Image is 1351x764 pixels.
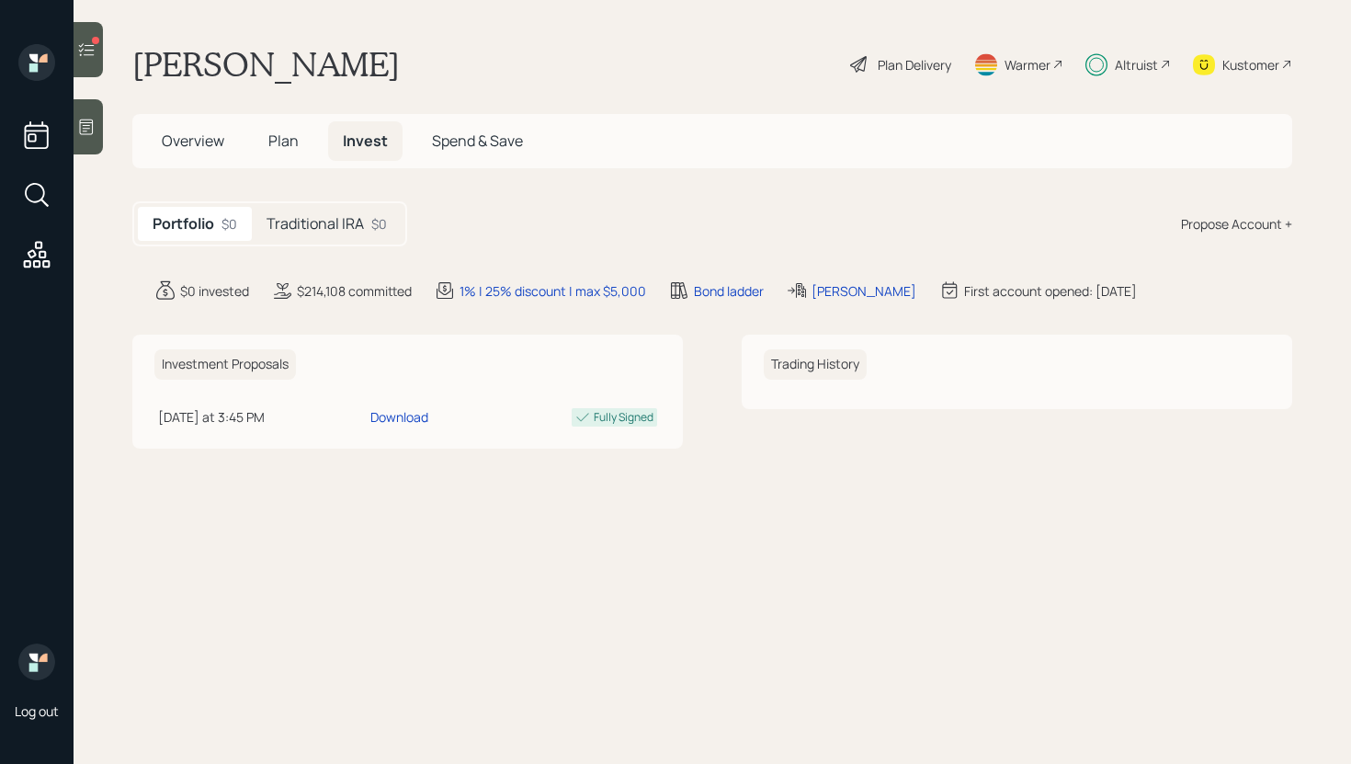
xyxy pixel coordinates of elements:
h5: Portfolio [153,215,214,233]
h5: Traditional IRA [267,215,364,233]
div: Kustomer [1222,55,1279,74]
div: Download [370,407,428,427]
div: [DATE] at 3:45 PM [158,407,363,427]
span: Invest [343,131,388,151]
span: Plan [268,131,299,151]
h1: [PERSON_NAME] [132,44,400,85]
div: $0 [221,214,237,234]
div: $0 invested [180,281,249,301]
span: Spend & Save [432,131,523,151]
div: Plan Delivery [878,55,951,74]
span: Overview [162,131,224,151]
h6: Investment Proposals [154,349,296,380]
div: 1% | 25% discount | max $5,000 [460,281,646,301]
div: [PERSON_NAME] [812,281,916,301]
div: Altruist [1115,55,1158,74]
div: First account opened: [DATE] [964,281,1137,301]
div: Propose Account + [1181,214,1292,234]
div: Bond ladder [694,281,764,301]
img: retirable_logo.png [18,644,55,680]
h6: Trading History [764,349,867,380]
div: Warmer [1005,55,1050,74]
div: $0 [371,214,387,234]
div: $214,108 committed [297,281,412,301]
div: Fully Signed [594,409,653,426]
div: Log out [15,702,59,720]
